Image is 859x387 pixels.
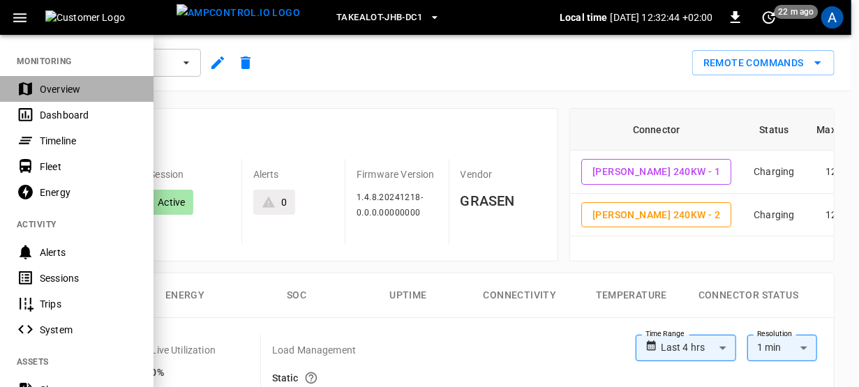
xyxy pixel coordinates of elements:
p: [DATE] 12:32:44 +02:00 [611,10,713,24]
div: Energy [40,185,137,199]
div: Timeline [40,134,137,148]
div: Dashboard [40,108,137,122]
button: set refresh interval [758,6,780,29]
div: Sessions [40,271,137,285]
div: Fleet [40,160,137,174]
div: Trips [40,297,137,311]
div: profile-icon [821,6,844,29]
p: Local time [560,10,608,24]
div: Overview [40,82,137,96]
div: System [40,323,137,337]
img: ampcontrol.io logo [177,4,300,22]
div: Alerts [40,245,137,259]
span: 22 m ago [775,5,819,19]
span: Takealot-JHB-DC1 [336,10,422,26]
img: Customer Logo [45,10,171,24]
